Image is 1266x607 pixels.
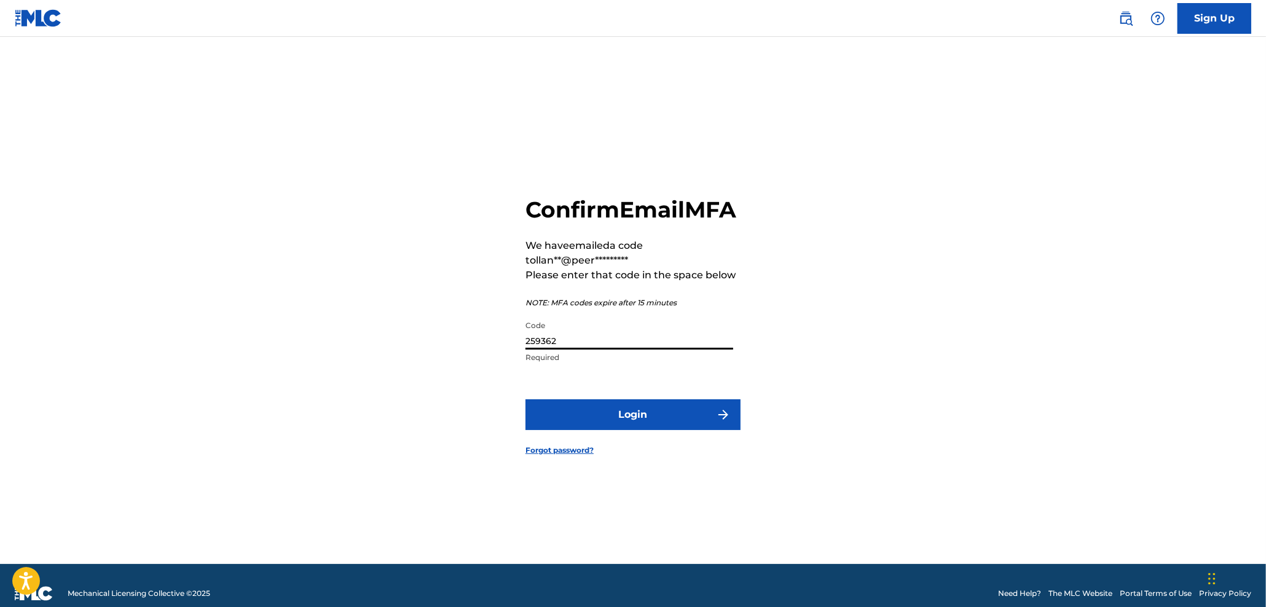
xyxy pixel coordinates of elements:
[525,352,733,363] p: Required
[998,588,1041,599] a: Need Help?
[1208,560,1216,597] div: Drag
[15,586,53,601] img: logo
[1114,6,1138,31] a: Public Search
[1178,3,1251,34] a: Sign Up
[525,297,741,308] p: NOTE: MFA codes expire after 15 minutes
[15,9,62,27] img: MLC Logo
[1205,548,1266,607] iframe: Chat Widget
[68,588,210,599] span: Mechanical Licensing Collective © 2025
[525,268,741,283] p: Please enter that code in the space below
[1048,588,1112,599] a: The MLC Website
[1146,6,1170,31] div: Help
[1150,11,1165,26] img: help
[525,196,741,224] h2: Confirm Email MFA
[1119,11,1133,26] img: search
[525,445,594,456] a: Forgot password?
[1120,588,1192,599] a: Portal Terms of Use
[716,407,731,422] img: f7272a7cc735f4ea7f67.svg
[1199,588,1251,599] a: Privacy Policy
[525,399,741,430] button: Login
